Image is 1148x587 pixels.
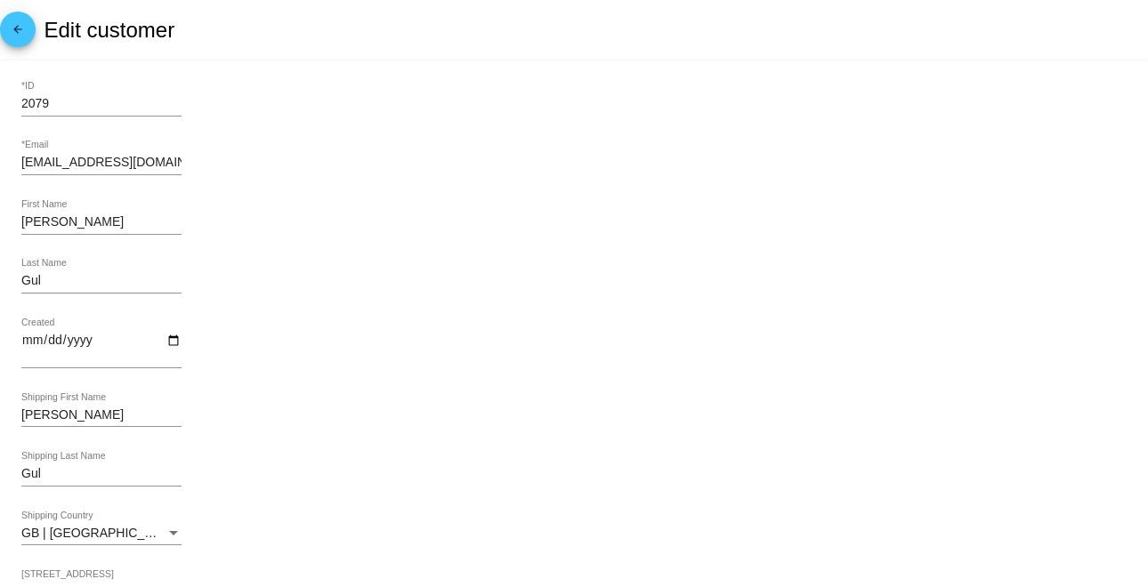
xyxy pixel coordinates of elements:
input: First Name [21,215,182,229]
input: Last Name [21,274,182,288]
mat-select: Shipping Country [21,527,182,541]
mat-icon: arrow_back [7,23,28,44]
input: Shipping First Name [21,408,182,422]
input: Created [21,333,182,363]
input: Shipping Last Name [21,467,182,481]
h2: Edit customer [44,18,174,43]
span: GB | [GEOGRAPHIC_DATA] and [GEOGRAPHIC_DATA] [21,526,336,540]
input: *Email [21,156,182,170]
